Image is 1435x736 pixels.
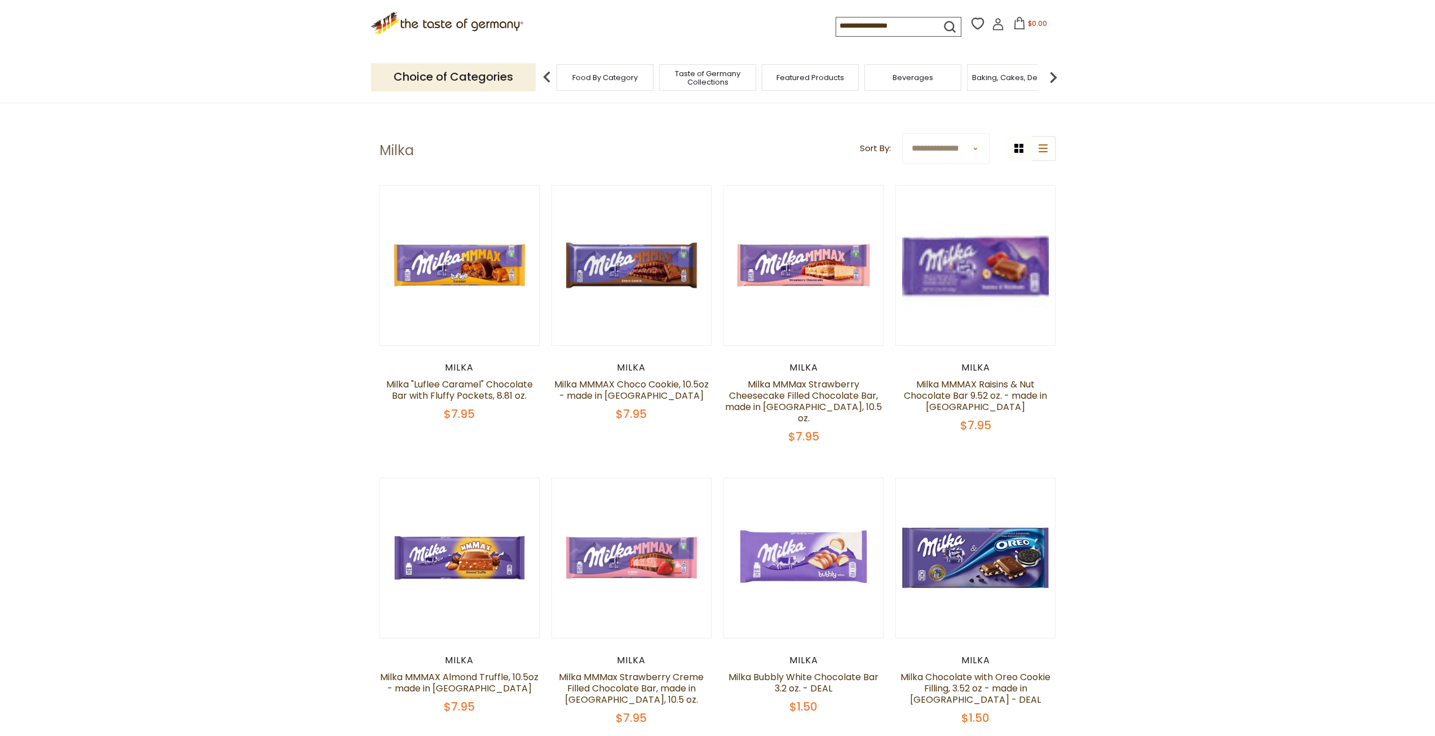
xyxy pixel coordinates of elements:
[896,478,1056,638] img: Milka Oreo Tablet Bar
[536,66,558,89] img: previous arrow
[895,362,1056,373] div: Milka
[725,378,882,425] a: Milka MMMax Strawberry Cheesecake Filled Chocolate Bar, made in [GEOGRAPHIC_DATA], 10.5 oz.
[379,655,540,666] div: Milka
[616,710,647,726] span: $7.95
[1028,19,1047,28] span: $0.00
[380,671,538,695] a: Milka MMMAX Almond Truffle, 10.5oz - made in [GEOGRAPHIC_DATA]
[860,142,891,156] label: Sort By:
[904,378,1047,413] a: Milka MMMAX Raisins & Nut Chocolate Bar 9.52 oz. - made in [GEOGRAPHIC_DATA]
[371,63,536,91] p: Choice of Categories
[552,186,712,345] img: Milka MMMAX Choco Cookie
[444,406,475,422] span: $7.95
[380,186,540,345] img: Milka Luflee Caramel
[554,378,709,402] a: Milka MMMAX Choco Cookie, 10.5oz - made in [GEOGRAPHIC_DATA]
[972,73,1059,82] a: Baking, Cakes, Desserts
[961,710,990,726] span: $1.50
[789,699,818,715] span: $1.50
[572,73,638,82] a: Food By Category
[896,186,1056,345] img: Milka Raisins & Nut Chocolate Bar
[1006,17,1054,34] button: $0.00
[379,142,414,159] h1: Milka
[444,699,475,715] span: $7.95
[788,429,819,444] span: $7.95
[723,362,884,373] div: Milka
[616,406,647,422] span: $7.95
[723,655,884,666] div: Milka
[552,478,712,638] img: Milka MMMAX Strawberry
[1042,66,1065,89] img: next arrow
[724,478,884,638] img: Milka Bubbly White
[551,655,712,666] div: Milka
[386,378,533,402] a: Milka "Luflee Caramel" Chocolate Bar with Fluffy Pockets, 8.81 oz.
[900,671,1050,706] a: Milka Chocolate with Oreo Cookie Filling, 3.52 oz - made in [GEOGRAPHIC_DATA] - DEAL
[559,671,704,706] a: Milka MMMax Strawberry Creme Filled Chocolate Bar, made in [GEOGRAPHIC_DATA], 10.5 oz.
[776,73,844,82] a: Featured Products
[895,655,1056,666] div: Milka
[728,671,878,695] a: Milka Bubbly White Chocolate Bar 3.2 oz. - DEAL
[724,186,884,345] img: Milka MMMax Strawberry Cheesecake
[380,478,540,638] img: Milka MMMAX Almond Truffle
[893,73,933,82] a: Beverages
[551,362,712,373] div: Milka
[379,362,540,373] div: Milka
[663,69,753,86] a: Taste of Germany Collections
[960,417,991,433] span: $7.95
